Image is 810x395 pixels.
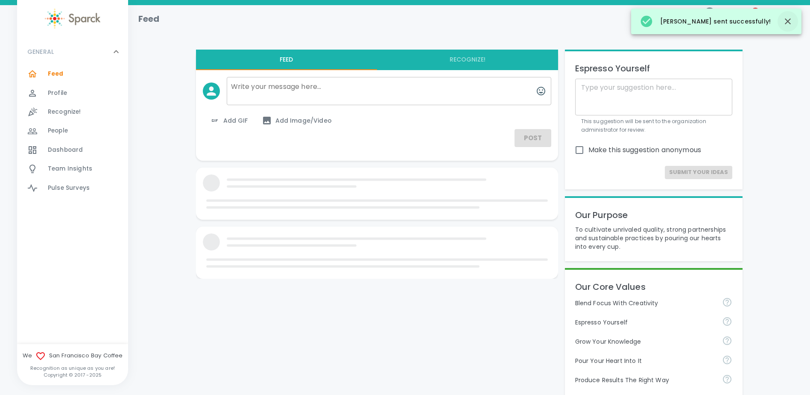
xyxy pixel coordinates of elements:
p: Produce Results The Right Way [575,376,715,384]
p: Our Core Values [575,280,732,294]
span: Add Image/Video [262,115,332,126]
svg: Find success working together and doing the right thing [722,374,732,384]
div: GENERAL [17,39,128,65]
span: Pulse Surveys [48,184,90,192]
a: Feed [17,65,128,83]
p: Our Purpose [575,208,732,222]
span: Team Insights [48,165,92,173]
p: Grow Your Knowledge [575,337,715,346]
span: Feed [48,70,64,78]
p: This suggestion will be sent to the organization administrator for review. [581,117,726,134]
a: People [17,121,128,140]
button: Language:EN [687,4,731,34]
a: Profile [17,84,128,103]
p: GENERAL [27,47,54,56]
svg: Achieve goals today and innovate for tomorrow [722,297,732,307]
div: interaction tabs [196,50,558,70]
button: Recognize! [377,50,558,70]
span: Make this suggestion anonymous [588,145,702,155]
button: Feed [196,50,377,70]
div: [PERSON_NAME] sent successfully! [640,11,771,32]
a: Recognize! [17,103,128,121]
a: Pulse Surveys [17,179,128,197]
a: Team Insights [17,159,128,178]
p: Recognition as unique as you are! [17,365,128,371]
svg: Share your voice and your ideas [722,316,732,327]
p: Copyright © 2017 - 2025 [17,371,128,378]
h1: Feed [138,12,160,26]
a: Sparck logo [17,9,128,29]
span: Dashboard [48,146,83,154]
p: Espresso Yourself [575,62,732,75]
p: Pour Your Heart Into It [575,357,715,365]
img: Sparck logo [45,9,100,29]
p: Espresso Yourself [575,318,715,327]
span: People [48,127,68,135]
span: Add GIF [210,115,248,126]
svg: Follow your curiosity and learn together [722,336,732,346]
svg: Come to work to make a difference in your own way [722,355,732,365]
p: Blend Focus With Creativity [575,299,715,307]
span: Recognize! [48,108,81,116]
div: GENERAL [17,65,128,201]
span: Profile [48,89,67,97]
p: To cultivate unrivaled quality, strong partnerships and sustainable practices by pouring our hear... [575,225,732,251]
a: Dashboard [17,141,128,159]
span: We San Francisco Bay Coffee [17,351,128,361]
